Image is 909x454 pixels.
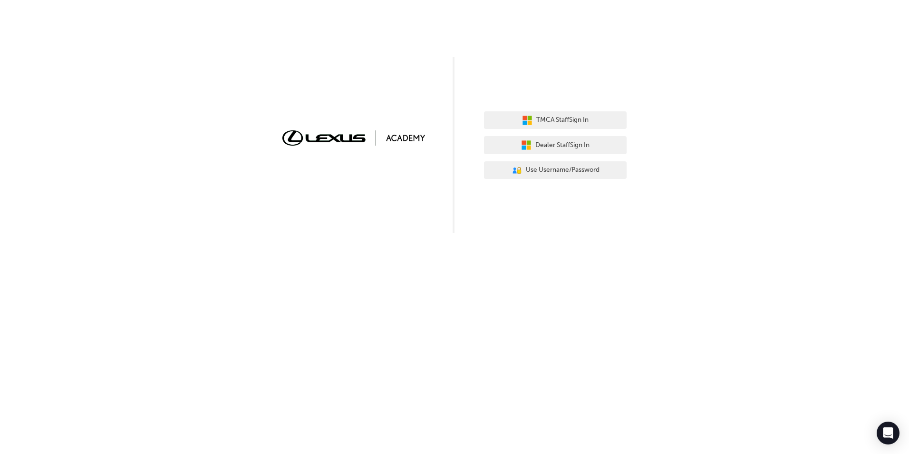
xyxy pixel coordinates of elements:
button: TMCA StaffSign In [484,111,627,129]
button: Dealer StaffSign In [484,136,627,154]
img: Trak [282,130,425,145]
span: TMCA Staff Sign In [536,115,589,126]
span: Use Username/Password [526,165,600,176]
span: Dealer Staff Sign In [535,140,590,151]
button: Use Username/Password [484,161,627,179]
div: Open Intercom Messenger [877,422,899,444]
